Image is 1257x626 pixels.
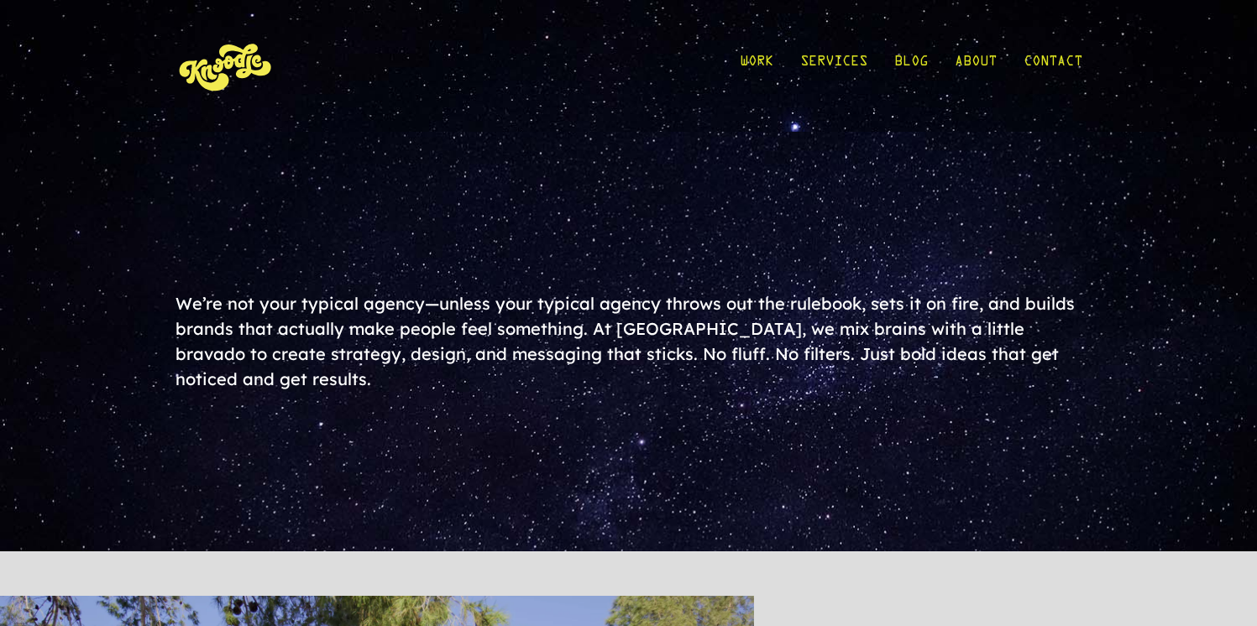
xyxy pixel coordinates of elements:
[955,27,997,105] a: About
[175,27,276,105] img: KnoLogo(yellow)
[175,291,1082,392] div: We’re not your typical agency—unless your typical agency throws out the rulebook, sets it on fire...
[740,27,773,105] a: Work
[894,27,928,105] a: Blog
[1024,27,1082,105] a: Contact
[800,27,867,105] a: Services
